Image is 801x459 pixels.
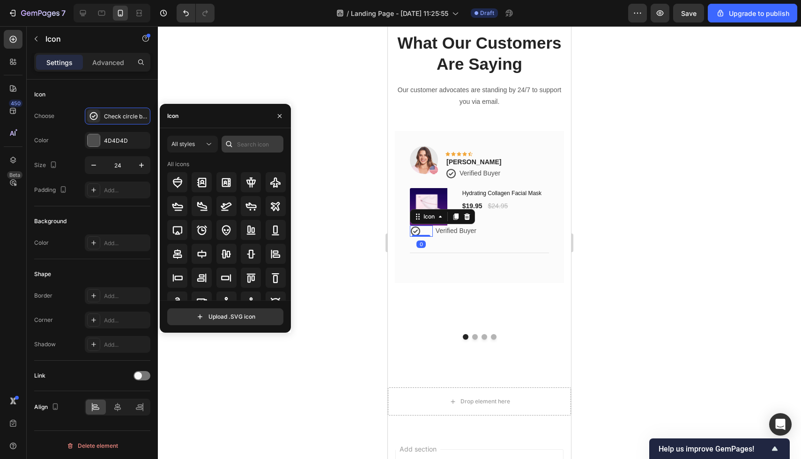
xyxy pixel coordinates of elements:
p: Icon [45,33,125,44]
div: Padding [34,184,69,197]
span: / [347,8,349,18]
div: Color [34,239,49,247]
div: Beta [7,171,22,179]
div: Check circle bold [104,112,148,121]
div: Icon [34,90,45,99]
button: Show survey - Help us improve GemPages! [659,443,780,454]
div: Add... [104,239,148,248]
div: Open Intercom Messenger [769,413,792,436]
p: Advanced [92,58,124,67]
div: Choose [34,112,54,120]
div: Undo/Redo [177,4,215,22]
button: Upload .SVG icon [167,308,283,325]
button: Upgrade to publish [708,4,797,22]
div: Upgrade to publish [716,8,789,18]
div: Size [34,159,59,172]
span: Landing Page - [DATE] 11:25:55 [351,8,448,18]
button: All styles [167,136,218,153]
div: Align [34,401,61,414]
div: 450 [9,100,22,107]
input: Search icon [222,136,283,153]
div: All icons [167,160,189,168]
div: Add... [104,341,148,349]
div: Delete element [67,440,118,452]
button: Save [673,4,704,22]
div: Add... [104,292,148,300]
div: Border [34,291,52,300]
iframe: Design area [388,26,571,459]
div: Upload .SVG icon [195,312,255,321]
button: Delete element [34,438,150,453]
p: 7 [61,7,66,19]
span: Help us improve GemPages! [659,444,769,453]
div: Shadow [34,340,56,349]
div: Add... [104,186,148,195]
span: All styles [171,140,195,147]
div: Corner [34,316,53,324]
div: Link [34,372,45,380]
div: Shape [34,270,51,278]
div: Color [34,136,49,145]
p: Settings [46,58,73,67]
div: Icon [167,112,178,120]
div: Background [34,217,67,226]
button: 7 [4,4,70,22]
div: 4D4D4D [104,137,148,145]
div: Add... [104,316,148,325]
span: Draft [480,9,494,17]
span: Save [681,9,697,17]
